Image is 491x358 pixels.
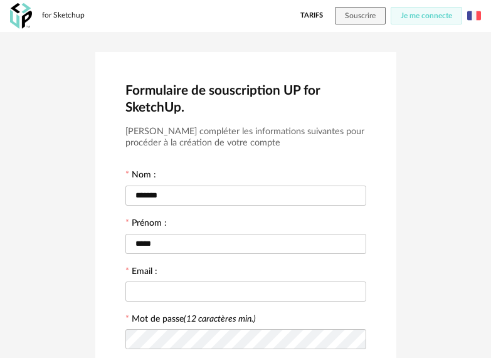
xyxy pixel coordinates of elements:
[401,12,452,19] span: Je me connecte
[125,219,167,230] label: Prénom :
[125,82,366,116] h2: Formulaire de souscription UP for SketchUp.
[125,126,366,149] h3: [PERSON_NAME] compléter les informations suivantes pour procéder à la création de votre compte
[335,7,386,24] button: Souscrire
[132,315,256,324] label: Mot de passe
[125,267,157,278] label: Email :
[467,9,481,23] img: fr
[125,171,156,182] label: Nom :
[10,3,32,29] img: OXP
[391,7,462,24] button: Je me connecte
[184,315,256,324] i: (12 caractères min.)
[300,7,323,24] a: Tarifs
[345,12,376,19] span: Souscrire
[42,11,85,21] div: for Sketchup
